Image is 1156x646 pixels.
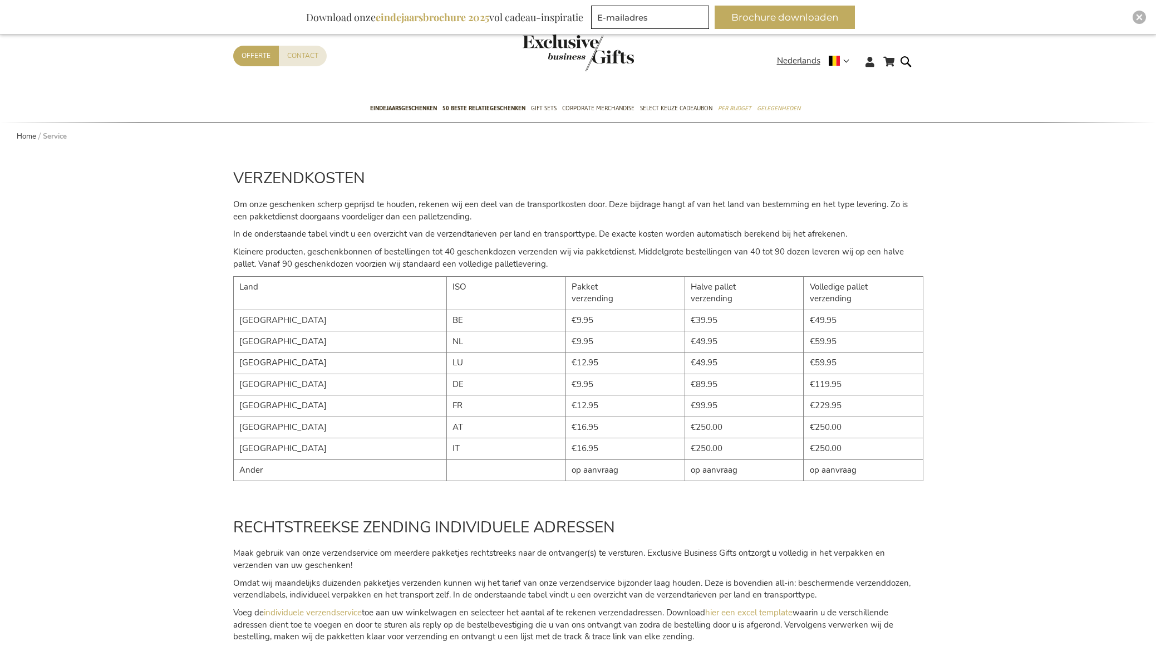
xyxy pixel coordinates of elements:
[233,276,446,310] td: Land
[233,395,446,417] td: [GEOGRAPHIC_DATA]
[376,11,489,24] b: eindejaarsbrochure 2025
[804,374,923,395] td: €119.95
[565,276,685,310] td: Pakket verzending
[777,55,820,67] span: Nederlands
[523,35,578,71] a: store logo
[446,417,565,438] td: AT
[565,395,685,417] td: €12.95
[446,353,565,374] td: LU
[1133,11,1146,24] div: Close
[685,395,804,417] td: €99.95
[301,6,588,29] div: Download onze vol cadeau-inspiratie
[233,170,923,187] h2: VERZENDKOSTEN
[565,459,685,481] td: op aanvraag
[233,228,923,240] p: In de onderstaande tabel vindt u een overzicht van de verzendtarieven per land en transporttype. ...
[233,331,446,353] td: [GEOGRAPHIC_DATA]
[233,438,446,459] td: [GEOGRAPHIC_DATA]
[804,276,923,310] td: Volledige pallet verzending
[562,102,634,114] span: Corporate Merchandise
[715,6,855,29] button: Brochure downloaden
[233,246,923,270] p: Kleinere producten, geschenkbonnen of bestellingen tot 40 geschenkdozen verzenden wij via pakketd...
[43,131,67,141] strong: Service
[685,459,804,481] td: op aanvraag
[685,353,804,374] td: €49.95
[446,438,565,459] td: IT
[718,102,751,114] span: Per Budget
[446,276,565,310] td: ISO
[446,395,565,417] td: FR
[233,607,893,642] span: Voeg de toe aan uw winkelwagen en selecteer het aantal af te rekenen verzendadressen. Download wa...
[565,310,685,331] td: €9.95
[705,607,793,618] a: hier een excel template
[279,46,327,66] a: Contact
[565,417,685,438] td: €16.95
[685,276,804,310] td: Halve pallet verzending
[233,517,615,538] span: RECHTSTREEKSE ZENDING INDIVIDUELE ADRESSEN
[565,438,685,459] td: €16.95
[757,102,800,114] span: Gelegenheden
[591,6,709,29] input: E-mailadres
[233,417,446,438] td: [GEOGRAPHIC_DATA]
[685,438,804,459] td: €250.00
[804,353,923,374] td: €59.95
[1136,14,1143,21] img: Close
[777,55,857,67] div: Nederlands
[233,547,885,570] span: Maak gebruik van onze verzendservice om meerdere pakketjes rechtstreeks naar de ontvanger(s) te v...
[804,438,923,459] td: €250.00
[264,607,362,618] a: individuele verzendservice
[233,578,911,600] span: Omdat wij maandelijks duizenden pakketjes verzenden kunnen wij het tarief van onze verzendservice...
[565,353,685,374] td: €12.95
[233,310,446,331] td: [GEOGRAPHIC_DATA]
[685,374,804,395] td: €89.95
[442,102,525,114] span: 50 beste relatiegeschenken
[446,331,565,353] td: NL
[233,46,279,66] a: Offerte
[565,331,685,353] td: €9.95
[804,395,923,417] td: €229.95
[804,310,923,331] td: €49.95
[233,374,446,395] td: [GEOGRAPHIC_DATA]
[804,459,923,481] td: op aanvraag
[804,417,923,438] td: €250.00
[685,417,804,438] td: €250.00
[640,102,712,114] span: Select Keuze Cadeaubon
[446,374,565,395] td: DE
[685,331,804,353] td: €49.95
[591,6,712,32] form: marketing offers and promotions
[565,374,685,395] td: €9.95
[804,331,923,353] td: €59.95
[233,353,446,374] td: [GEOGRAPHIC_DATA]
[531,102,557,114] span: Gift Sets
[446,310,565,331] td: BE
[233,459,446,481] td: Ander
[17,131,36,141] a: Home
[685,310,804,331] td: €39.95
[523,35,634,71] img: Exclusive Business gifts logo
[370,102,437,114] span: Eindejaarsgeschenken
[233,199,923,223] p: Om onze geschenken scherp geprijsd te houden, rekenen wij een deel van de transportkosten door. D...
